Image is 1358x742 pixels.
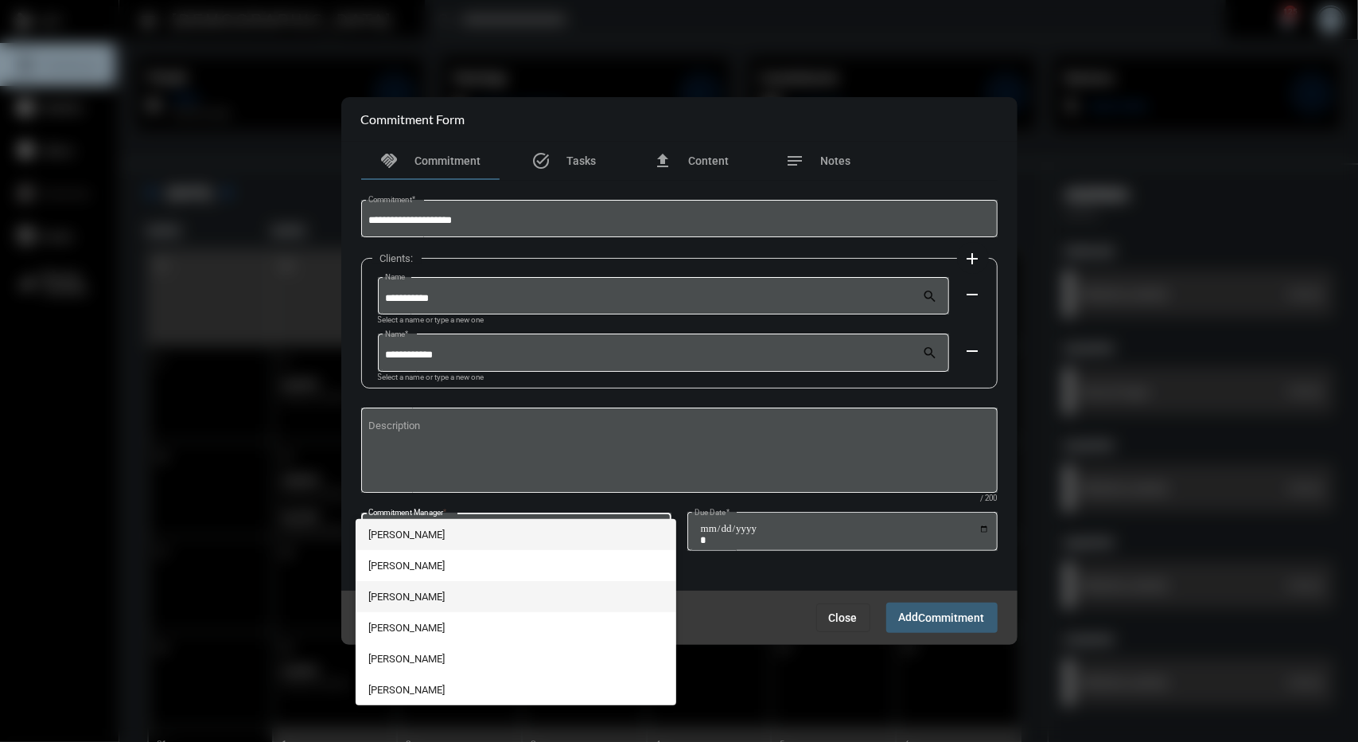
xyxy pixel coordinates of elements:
[368,519,663,550] span: [PERSON_NAME]
[368,550,663,581] span: [PERSON_NAME]
[368,674,663,705] span: [PERSON_NAME]
[368,643,663,674] span: [PERSON_NAME]
[368,581,663,612] span: [PERSON_NAME]
[368,612,663,643] span: [PERSON_NAME]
